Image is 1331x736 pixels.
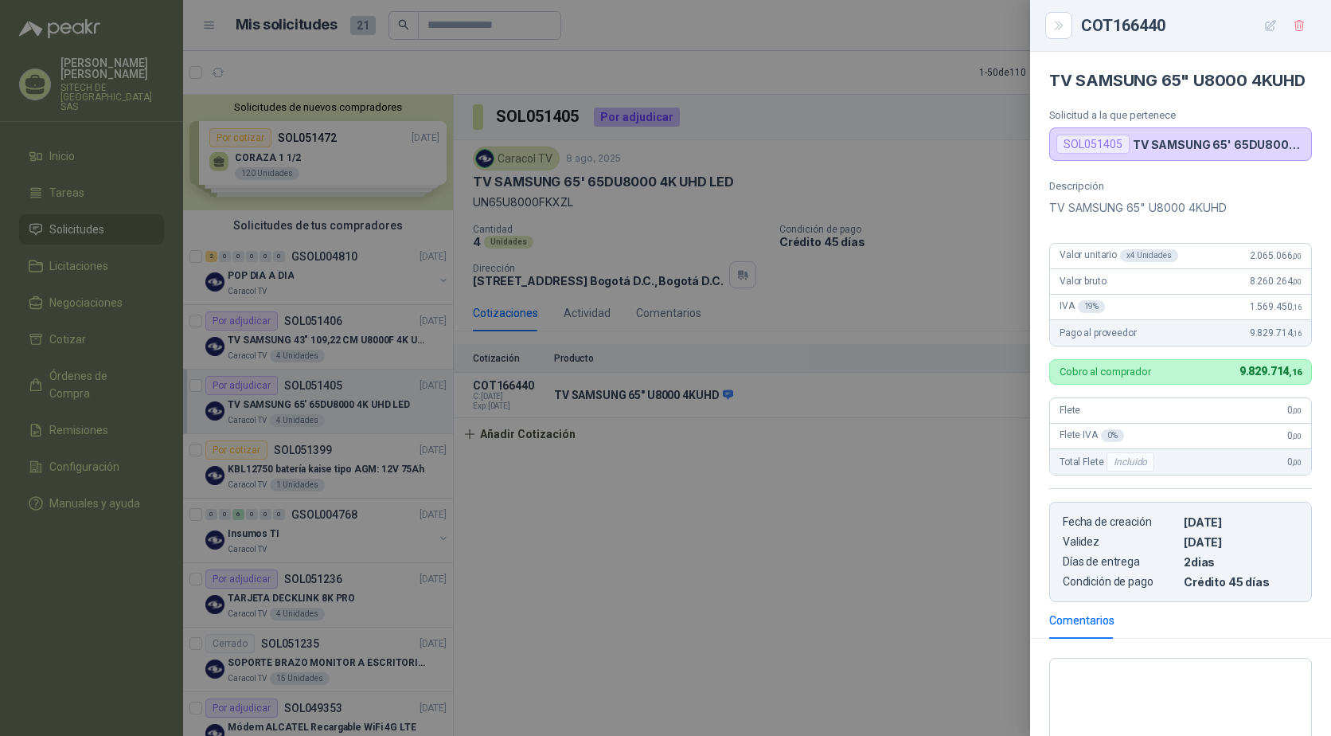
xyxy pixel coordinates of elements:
p: Cobro al comprador [1060,366,1151,377]
div: SOL051405 [1056,135,1130,154]
p: Solicitud a la que pertenece [1049,109,1312,121]
div: Incluido [1107,452,1154,472]
p: Fecha de creación [1063,515,1177,529]
div: x 4 Unidades [1120,249,1178,262]
span: ,00 [1292,277,1302,286]
p: [DATE] [1184,515,1298,529]
p: Descripción [1049,180,1312,192]
span: Valor bruto [1060,276,1106,287]
span: ,00 [1292,406,1302,415]
span: Pago al proveedor [1060,327,1137,339]
div: 19 % [1078,300,1106,313]
span: 2.065.066 [1250,250,1302,261]
span: 0 [1287,456,1302,468]
p: TV SAMSUNG 65' 65DU8000 4K UHD LED [1133,138,1305,151]
span: ,00 [1292,458,1302,467]
span: IVA [1060,300,1105,313]
span: ,16 [1292,329,1302,338]
span: ,00 [1292,432,1302,440]
span: 0 [1287,430,1302,441]
span: 1.569.450 [1250,301,1302,312]
span: ,16 [1292,303,1302,311]
div: COT166440 [1081,13,1312,38]
p: Crédito 45 días [1184,575,1298,589]
span: Total Flete [1060,452,1157,472]
span: Flete [1060,405,1080,416]
span: Valor unitario [1060,249,1178,262]
div: Comentarios [1049,612,1114,629]
p: 2 dias [1184,555,1298,569]
p: Condición de pago [1063,575,1177,589]
div: 0 % [1101,429,1124,442]
span: 0 [1287,405,1302,416]
p: Validez [1063,535,1177,549]
p: TV SAMSUNG 65" U8000 4KUHD [1049,198,1312,217]
span: 8.260.264 [1250,276,1302,287]
span: 9.829.714 [1239,365,1302,378]
span: Flete IVA [1060,429,1124,442]
button: Close [1049,16,1068,35]
h4: TV SAMSUNG 65" U8000 4KUHD [1049,71,1312,90]
span: ,00 [1292,252,1302,260]
span: 9.829.714 [1250,327,1302,339]
p: [DATE] [1184,535,1298,549]
span: ,16 [1289,367,1302,378]
p: Días de entrega [1063,555,1177,569]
